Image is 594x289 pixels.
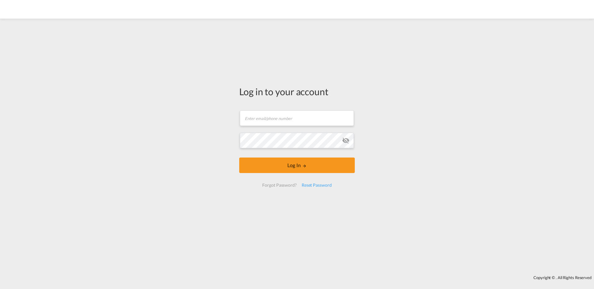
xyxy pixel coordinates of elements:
input: Enter email/phone number [240,110,354,126]
div: Forgot Password? [260,180,299,191]
div: Reset Password [299,180,334,191]
div: Log in to your account [239,85,355,98]
md-icon: icon-eye-off [342,137,350,144]
button: LOGIN [239,158,355,173]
